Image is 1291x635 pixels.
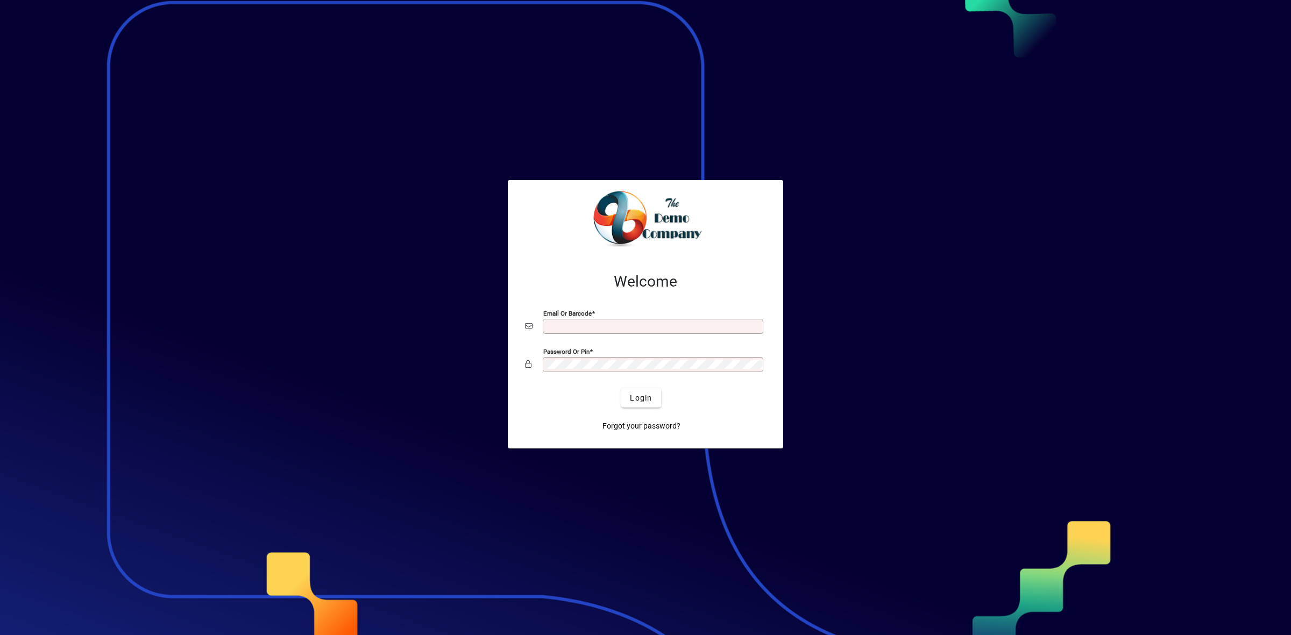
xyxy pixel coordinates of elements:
[543,348,590,355] mat-label: Password or Pin
[621,388,661,408] button: Login
[602,420,680,432] span: Forgot your password?
[525,273,766,291] h2: Welcome
[630,393,652,404] span: Login
[598,416,685,436] a: Forgot your password?
[543,310,592,317] mat-label: Email or Barcode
